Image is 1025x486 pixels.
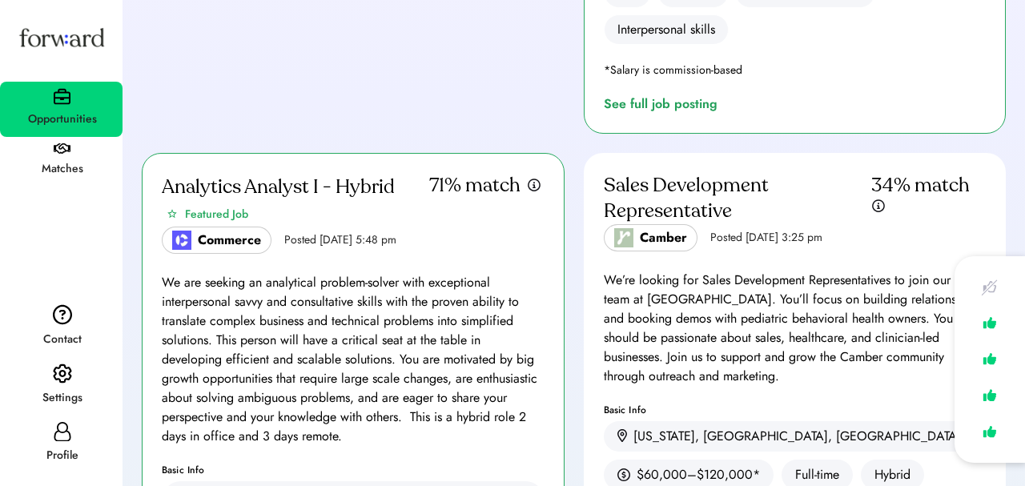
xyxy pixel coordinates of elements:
img: contact.svg [53,304,72,325]
a: See full job posting [604,94,724,114]
div: Settings [2,388,123,408]
img: like.svg [979,311,1001,335]
div: Featured Job [185,206,248,223]
img: like.svg [979,347,1001,371]
img: Forward logo [16,13,107,62]
img: like.svg [979,420,1001,444]
div: Commerce [198,231,261,250]
div: $60,000–$120,000 [637,465,753,484]
div: *Salary is commission-based [604,64,742,75]
div: Matches [2,159,123,179]
img: handshake.svg [54,143,70,155]
div: Camber [640,228,687,247]
img: money.svg [617,468,630,482]
img: info.svg [527,178,541,193]
div: Posted [DATE] 5:48 pm [284,232,396,248]
img: like.svg [979,384,1001,407]
div: 71% match [429,173,521,199]
div: [US_STATE], [GEOGRAPHIC_DATA], [GEOGRAPHIC_DATA] [633,427,961,446]
div: 34% match [871,173,970,199]
div: Profile [2,446,123,465]
img: info.svg [871,199,886,214]
img: camberhealth_logo.jpeg [614,228,633,247]
div: Interpersonal skills [617,20,715,39]
div: Basic Info [162,465,545,475]
div: Sales Development Representative [604,173,871,224]
div: Opportunities [2,110,123,129]
img: briefcase.svg [54,88,70,105]
div: Analytics Analyst I - Hybrid [162,175,395,200]
div: Contact [2,330,123,349]
div: We are seeking an analytical problem-solver with exceptional interpersonal savvy and consultative... [162,273,545,446]
div: Posted [DATE] 3:25 pm [710,230,822,246]
img: like-crossed-out.svg [979,275,1001,299]
div: We’re looking for Sales Development Representatives to join our GTM team at [GEOGRAPHIC_DATA]. Yo... [604,271,987,386]
img: poweredbycommerce_logo.jpeg [172,231,191,250]
div: Basic Info [604,405,987,415]
img: settings.svg [53,363,72,384]
img: location.svg [617,429,627,443]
